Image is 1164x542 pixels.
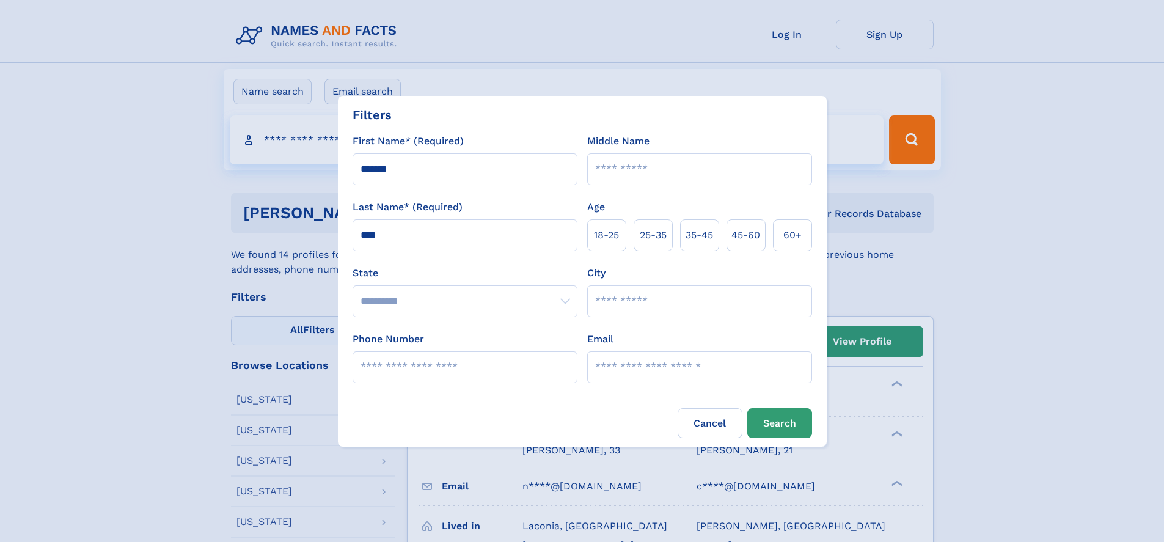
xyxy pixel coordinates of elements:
span: 25‑35 [640,228,667,243]
span: 60+ [783,228,802,243]
div: Filters [353,106,392,124]
label: State [353,266,577,280]
button: Search [747,408,812,438]
span: 35‑45 [686,228,713,243]
label: Middle Name [587,134,650,148]
label: Last Name* (Required) [353,200,463,214]
label: Age [587,200,605,214]
span: 45‑60 [731,228,760,243]
label: City [587,266,606,280]
label: Cancel [678,408,742,438]
label: Email [587,332,613,346]
label: First Name* (Required) [353,134,464,148]
span: 18‑25 [594,228,619,243]
label: Phone Number [353,332,424,346]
